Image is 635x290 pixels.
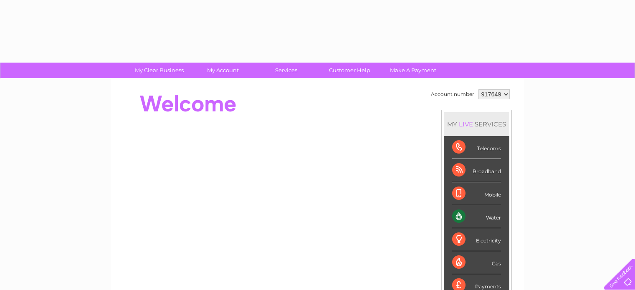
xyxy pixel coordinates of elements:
[429,87,476,101] td: Account number
[452,159,501,182] div: Broadband
[188,63,257,78] a: My Account
[452,228,501,251] div: Electricity
[452,205,501,228] div: Water
[444,112,509,136] div: MY SERVICES
[452,251,501,274] div: Gas
[379,63,448,78] a: Make A Payment
[452,182,501,205] div: Mobile
[315,63,384,78] a: Customer Help
[457,120,475,128] div: LIVE
[252,63,321,78] a: Services
[125,63,194,78] a: My Clear Business
[452,136,501,159] div: Telecoms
